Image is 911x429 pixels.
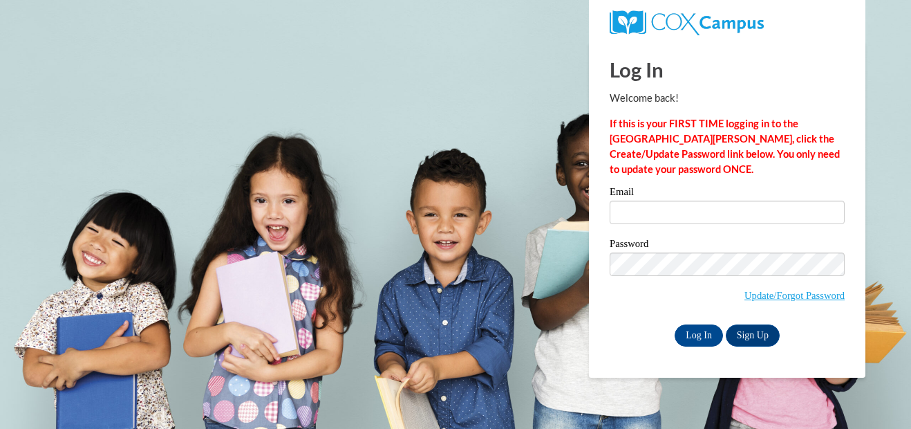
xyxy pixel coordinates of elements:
[610,91,845,106] p: Welcome back!
[610,187,845,201] label: Email
[610,10,764,35] img: COX Campus
[675,325,723,347] input: Log In
[726,325,780,347] a: Sign Up
[610,239,845,253] label: Password
[610,118,840,175] strong: If this is your FIRST TIME logging in to the [GEOGRAPHIC_DATA][PERSON_NAME], click the Create/Upd...
[744,290,845,301] a: Update/Forgot Password
[610,55,845,84] h1: Log In
[610,16,764,28] a: COX Campus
